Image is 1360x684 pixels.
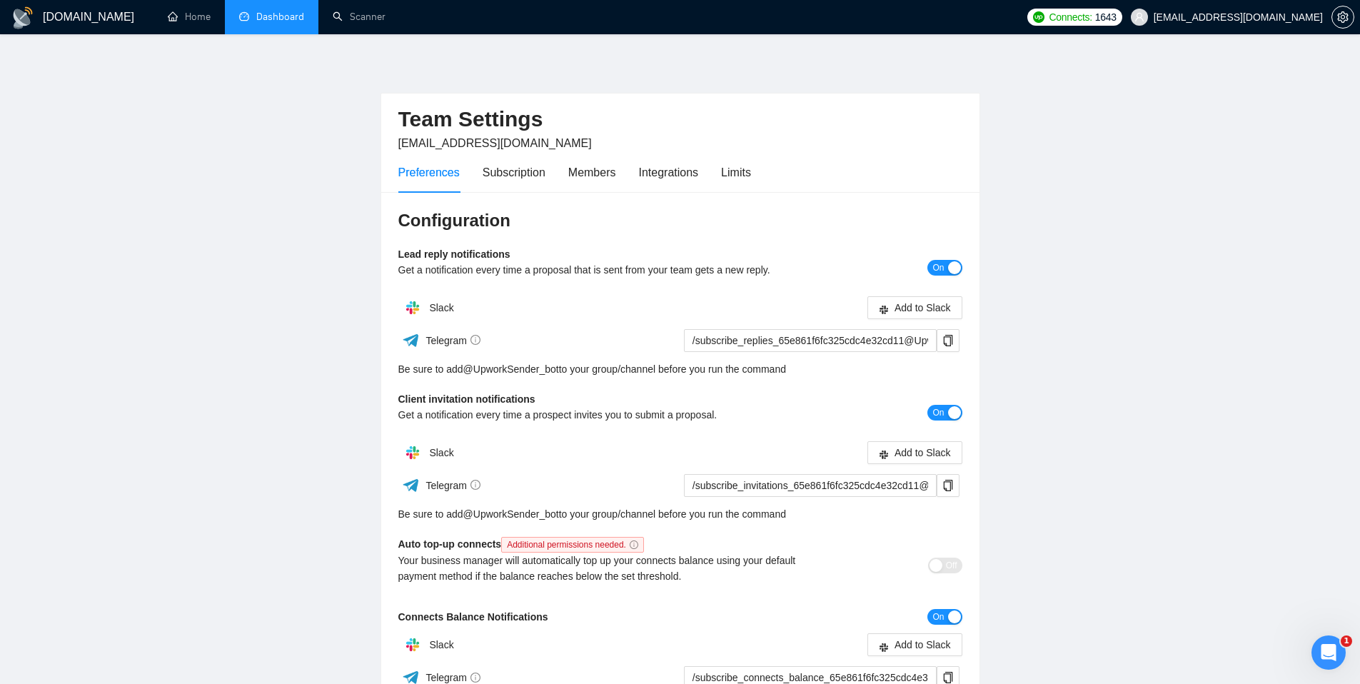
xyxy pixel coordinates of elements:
[639,164,699,181] div: Integrations
[398,438,427,467] img: hpQkSZIkSZIkSZIkSZIkSZIkSZIkSZIkSZIkSZIkSZIkSZIkSZIkSZIkSZIkSZIkSZIkSZIkSZIkSZIkSZIkSZIkSZIkSZIkS...
[398,630,427,659] img: hpQkSZIkSZIkSZIkSZIkSZIkSZIkSZIkSZIkSZIkSZIkSZIkSZIkSZIkSZIkSZIkSZIkSZIkSZIkSZIkSZIkSZIkSZIkSZIkS...
[895,300,951,316] span: Add to Slack
[398,105,962,134] h2: Team Settings
[895,445,951,461] span: Add to Slack
[398,164,460,181] div: Preferences
[1134,12,1144,22] span: user
[879,641,889,652] span: slack
[11,6,34,29] img: logo
[398,262,822,278] div: Get a notification every time a proposal that is sent from your team gets a new reply.
[630,540,638,549] span: info-circle
[1331,11,1354,23] a: setting
[937,335,959,346] span: copy
[398,248,510,260] b: Lead reply notifications
[429,639,453,650] span: Slack
[932,405,944,421] span: On
[937,474,959,497] button: copy
[398,209,962,232] h3: Configuration
[1311,635,1346,670] iframe: Intercom live chat
[470,673,480,683] span: info-circle
[398,611,548,623] b: Connects Balance Notifications
[398,137,592,149] span: [EMAIL_ADDRESS][DOMAIN_NAME]
[937,329,959,352] button: copy
[425,672,480,683] span: Telegram
[721,164,751,181] div: Limits
[425,480,480,491] span: Telegram
[483,164,545,181] div: Subscription
[402,476,420,494] img: ww3wtPAAAAAElFTkSuQmCC
[1033,11,1044,23] img: upwork-logo.png
[398,361,962,377] div: Be sure to add to your group/channel before you run the command
[429,447,453,458] span: Slack
[867,633,962,656] button: slackAdd to Slack
[867,441,962,464] button: slackAdd to Slack
[1049,9,1092,25] span: Connects:
[239,11,304,23] a: dashboardDashboard
[895,637,951,653] span: Add to Slack
[501,537,644,553] span: Additional permissions needed.
[398,407,822,423] div: Get a notification every time a prospect invites you to submit a proposal.
[425,335,480,346] span: Telegram
[568,164,616,181] div: Members
[398,506,962,522] div: Be sure to add to your group/channel before you run the command
[937,480,959,491] span: copy
[398,553,822,584] div: Your business manager will automatically top up your connects balance using your default payment ...
[937,672,959,683] span: copy
[168,11,211,23] a: homeHome
[470,480,480,490] span: info-circle
[402,331,420,349] img: ww3wtPAAAAAElFTkSuQmCC
[1341,635,1352,647] span: 1
[398,538,650,550] b: Auto top-up connects
[398,393,535,405] b: Client invitation notifications
[429,302,453,313] span: Slack
[1332,11,1354,23] span: setting
[470,335,480,345] span: info-circle
[946,558,957,573] span: Off
[867,296,962,319] button: slackAdd to Slack
[463,361,559,377] a: @UpworkSender_bot
[463,506,559,522] a: @UpworkSender_bot
[879,449,889,460] span: slack
[333,11,386,23] a: searchScanner
[932,609,944,625] span: On
[398,293,427,322] img: hpQkSZIkSZIkSZIkSZIkSZIkSZIkSZIkSZIkSZIkSZIkSZIkSZIkSZIkSZIkSZIkSZIkSZIkSZIkSZIkSZIkSZIkSZIkSZIkS...
[1095,9,1117,25] span: 1643
[1331,6,1354,29] button: setting
[879,304,889,315] span: slack
[932,260,944,276] span: On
